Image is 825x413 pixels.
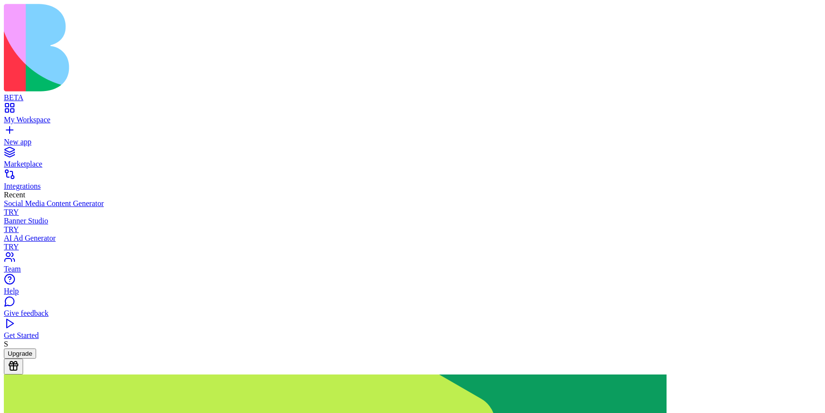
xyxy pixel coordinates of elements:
[4,309,821,318] div: Give feedback
[4,234,821,243] div: AI Ad Generator
[4,208,821,217] div: TRY
[4,256,821,273] a: Team
[4,348,36,359] button: Upgrade
[4,138,821,146] div: New app
[4,85,821,102] a: BETA
[4,182,821,191] div: Integrations
[4,116,821,124] div: My Workspace
[4,4,391,91] img: logo
[4,300,821,318] a: Give feedback
[4,151,821,168] a: Marketplace
[4,265,821,273] div: Team
[4,217,821,234] a: Banner StudioTRY
[4,278,821,296] a: Help
[4,243,821,251] div: TRY
[4,199,821,217] a: Social Media Content GeneratorTRY
[4,323,821,340] a: Get Started
[4,217,821,225] div: Banner Studio
[4,107,821,124] a: My Workspace
[4,199,821,208] div: Social Media Content Generator
[4,349,36,357] a: Upgrade
[4,287,821,296] div: Help
[4,129,821,146] a: New app
[4,340,8,348] span: S
[4,191,25,199] span: Recent
[4,234,821,251] a: AI Ad GeneratorTRY
[4,93,821,102] div: BETA
[4,225,821,234] div: TRY
[4,173,821,191] a: Integrations
[4,160,821,168] div: Marketplace
[4,331,821,340] div: Get Started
